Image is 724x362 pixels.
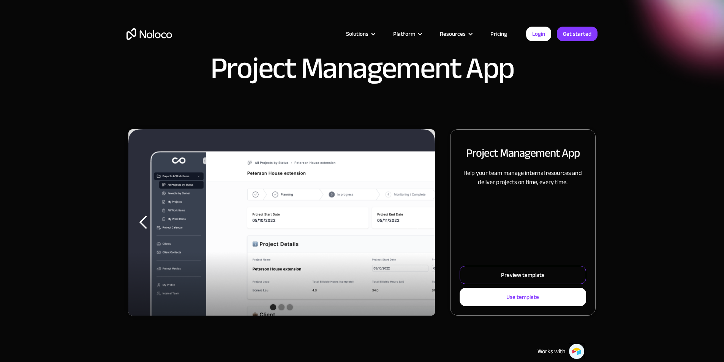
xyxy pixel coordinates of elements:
div: Resources [440,29,466,39]
a: Get started [557,27,598,41]
div: Show slide 1 of 3 [270,304,276,310]
a: Preview template [460,266,586,284]
a: home [126,28,172,40]
div: previous slide [128,129,159,316]
h2: Project Management App [466,145,580,161]
p: Help your team manage internal resources and deliver projects on time, every time. [460,168,586,187]
h1: Project Management App [210,53,514,84]
a: Use template [460,288,586,306]
a: Login [526,27,551,41]
a: Pricing [481,29,517,39]
div: Show slide 2 of 3 [278,304,285,310]
div: Solutions [337,29,384,39]
div: Solutions [346,29,368,39]
div: Preview template [501,270,545,280]
div: carousel [128,129,435,316]
img: Airtable [569,343,585,359]
div: Use template [506,292,539,302]
div: Resources [430,29,481,39]
div: Show slide 3 of 3 [287,304,293,310]
div: next slide [405,129,435,316]
div: Platform [384,29,430,39]
div: Platform [393,29,415,39]
div: 1 of 3 [128,129,435,316]
div: Works with [537,347,566,356]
